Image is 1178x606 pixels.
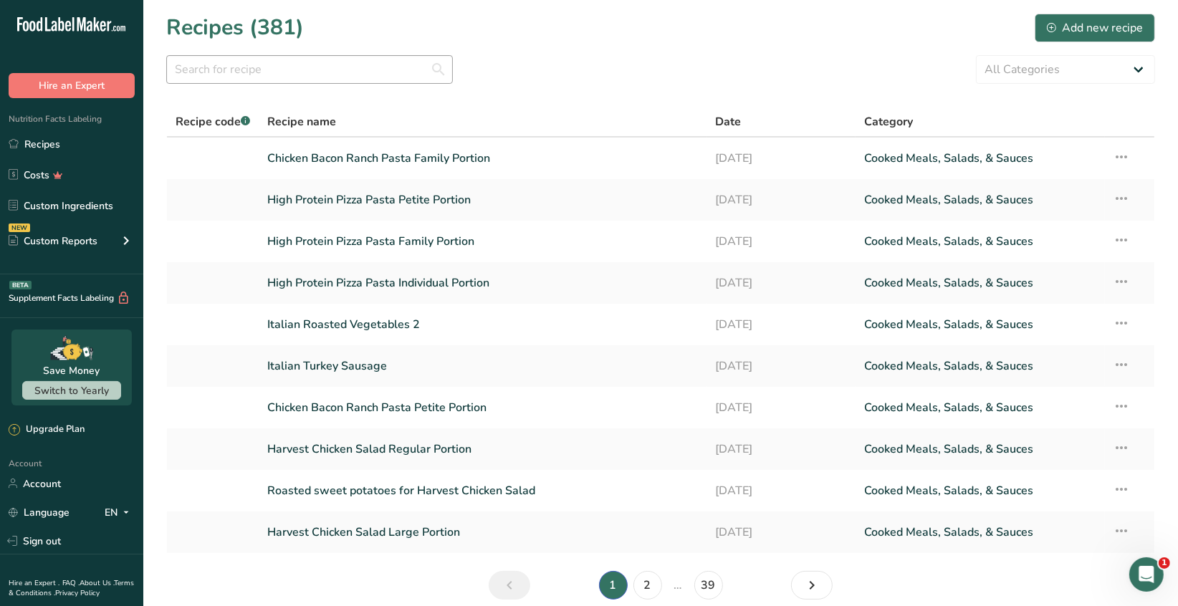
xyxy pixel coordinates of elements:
[715,226,847,256] a: [DATE]
[864,143,1096,173] a: Cooked Meals, Salads, & Sauces
[44,363,100,378] div: Save Money
[176,114,250,130] span: Recipe code
[9,223,30,232] div: NEW
[9,578,134,598] a: Terms & Conditions .
[9,578,59,588] a: Hire an Expert .
[864,185,1096,215] a: Cooked Meals, Salads, & Sauces
[268,309,699,340] a: Italian Roasted Vegetables 2
[864,268,1096,298] a: Cooked Meals, Salads, & Sauces
[166,55,453,84] input: Search for recipe
[694,571,723,600] a: Page 39.
[864,476,1096,506] a: Cooked Meals, Salads, & Sauces
[864,113,913,130] span: Category
[268,268,699,298] a: High Protein Pizza Pasta Individual Portion
[715,476,847,506] a: [DATE]
[1129,557,1164,592] iframe: Intercom live chat
[9,281,32,289] div: BETA
[1159,557,1170,569] span: 1
[268,143,699,173] a: Chicken Bacon Ranch Pasta Family Portion
[105,504,135,521] div: EN
[633,571,662,600] a: Page 2.
[268,351,699,381] a: Italian Turkey Sausage
[715,517,847,547] a: [DATE]
[489,571,530,600] a: Previous page
[9,423,85,437] div: Upgrade Plan
[715,185,847,215] a: [DATE]
[268,185,699,215] a: High Protein Pizza Pasta Petite Portion
[22,381,121,400] button: Switch to Yearly
[268,476,699,506] a: Roasted sweet potatoes for Harvest Chicken Salad
[62,578,80,588] a: FAQ .
[715,434,847,464] a: [DATE]
[715,393,847,423] a: [DATE]
[268,517,699,547] a: Harvest Chicken Salad Large Portion
[864,517,1096,547] a: Cooked Meals, Salads, & Sauces
[9,234,97,249] div: Custom Reports
[166,11,304,44] h1: Recipes (381)
[864,434,1096,464] a: Cooked Meals, Salads, & Sauces
[55,588,100,598] a: Privacy Policy
[9,73,135,98] button: Hire an Expert
[1047,19,1143,37] div: Add new recipe
[864,351,1096,381] a: Cooked Meals, Salads, & Sauces
[715,309,847,340] a: [DATE]
[80,578,114,588] a: About Us .
[715,113,741,130] span: Date
[268,226,699,256] a: High Protein Pizza Pasta Family Portion
[864,393,1096,423] a: Cooked Meals, Salads, & Sauces
[1035,14,1155,42] button: Add new recipe
[715,143,847,173] a: [DATE]
[864,226,1096,256] a: Cooked Meals, Salads, & Sauces
[9,500,70,525] a: Language
[268,393,699,423] a: Chicken Bacon Ranch Pasta Petite Portion
[268,113,337,130] span: Recipe name
[715,268,847,298] a: [DATE]
[791,571,833,600] a: Next page
[864,309,1096,340] a: Cooked Meals, Salads, & Sauces
[268,434,699,464] a: Harvest Chicken Salad Regular Portion
[34,384,109,398] span: Switch to Yearly
[715,351,847,381] a: [DATE]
